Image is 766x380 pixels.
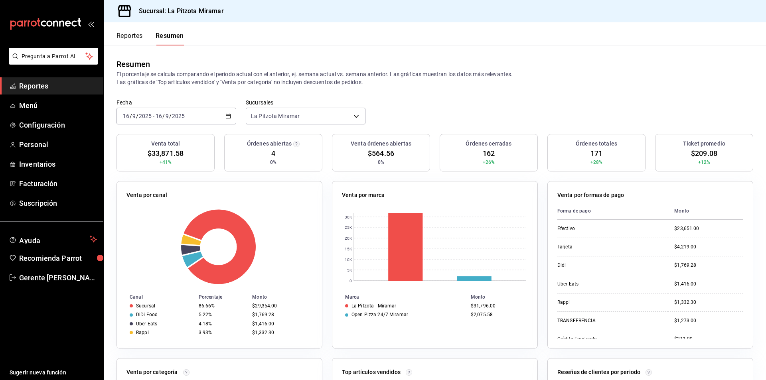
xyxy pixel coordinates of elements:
[345,236,352,240] text: 20K
[19,159,97,169] span: Inventarios
[19,253,97,264] span: Recomienda Parrot
[252,330,309,335] div: $1,332.30
[271,148,275,159] span: 4
[378,159,384,166] span: 0%
[351,312,408,317] div: Open Pizza 24/7 Miramar
[674,225,743,232] div: $23,651.00
[195,293,249,301] th: Porcentaje
[251,112,300,120] span: La Pitzota Miramar
[169,113,172,119] span: /
[252,321,309,327] div: $1,416.00
[22,52,86,61] span: Pregunta a Parrot AI
[122,113,130,119] input: --
[156,32,184,45] button: Resumen
[557,281,637,287] div: Uber Eats
[172,113,185,119] input: ----
[471,312,525,317] div: $2,075.58
[126,191,167,199] p: Venta por canal
[252,312,309,317] div: $1,769.28
[698,159,711,166] span: +12%
[138,113,152,119] input: ----
[151,140,180,148] h3: Venta total
[590,159,603,166] span: +28%
[342,368,401,376] p: Top artículos vendidos
[132,113,136,119] input: --
[345,225,352,230] text: 25K
[468,293,537,301] th: Monto
[483,148,495,159] span: 162
[246,100,365,105] label: Sucursales
[117,293,195,301] th: Canal
[576,140,617,148] h3: Órdenes totales
[148,148,184,159] span: $33,871.58
[247,140,292,148] h3: Órdenes abiertas
[136,303,155,309] div: Sucursal
[557,368,640,376] p: Reseñas de clientes por periodo
[252,303,309,309] div: $29,354.00
[674,336,743,343] div: $211.00
[153,113,154,119] span: -
[351,303,397,309] div: La Pitzota - Miramar
[249,293,322,301] th: Monto
[345,215,352,219] text: 30K
[6,58,98,66] a: Pregunta a Parrot AI
[557,191,624,199] p: Venta por formas de pago
[136,321,157,327] div: Uber Eats
[9,48,98,65] button: Pregunta a Parrot AI
[136,113,138,119] span: /
[165,113,169,119] input: --
[557,225,637,232] div: Efectivo
[674,244,743,250] div: $4,219.00
[136,330,149,335] div: Rappi
[19,81,97,91] span: Reportes
[590,148,602,159] span: 171
[674,299,743,306] div: $1,332.30
[347,268,352,272] text: 5K
[10,368,97,377] span: Sugerir nueva función
[132,6,224,16] h3: Sucursal: La Pitzota Miramar
[674,281,743,287] div: $1,416.00
[674,262,743,269] div: $1,769.28
[126,368,178,376] p: Venta por categoría
[557,317,637,324] div: TRANSFERENCIA
[155,113,162,119] input: --
[557,244,637,250] div: Tarjeta
[116,32,143,45] button: Reportes
[19,100,97,111] span: Menú
[557,299,637,306] div: Rappi
[674,317,743,324] div: $1,273.00
[116,32,184,45] div: navigation tabs
[557,336,637,343] div: Crédito Empleado
[19,120,97,130] span: Configuración
[270,159,276,166] span: 0%
[136,312,158,317] div: DiDi Food
[116,70,753,86] p: El porcentaje se calcula comparando el período actual con el anterior, ej. semana actual vs. sema...
[345,247,352,251] text: 15K
[199,321,246,327] div: 4.18%
[691,148,717,159] span: $209.08
[345,258,352,262] text: 10K
[332,293,468,301] th: Marca
[199,303,246,309] div: 86.66%
[471,303,525,309] div: $31,796.00
[349,279,352,283] text: 0
[466,140,511,148] h3: Órdenes cerradas
[88,21,94,27] button: open_drawer_menu
[199,312,246,317] div: 5.22%
[19,272,97,283] span: Gerente [PERSON_NAME]
[19,198,97,209] span: Suscripción
[351,140,411,148] h3: Venta órdenes abiertas
[116,58,150,70] div: Resumen
[19,178,97,189] span: Facturación
[19,139,97,150] span: Personal
[683,140,725,148] h3: Ticket promedio
[342,191,385,199] p: Venta por marca
[19,234,87,244] span: Ayuda
[557,262,637,269] div: Didi
[368,148,394,159] span: $564.56
[557,203,668,220] th: Forma de pago
[483,159,495,166] span: +26%
[116,100,236,105] label: Fecha
[668,203,743,220] th: Monto
[199,330,246,335] div: 3.93%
